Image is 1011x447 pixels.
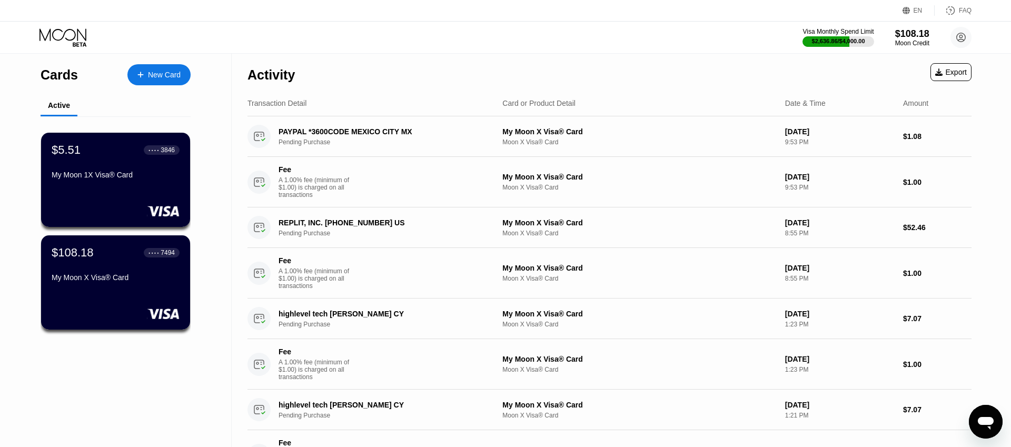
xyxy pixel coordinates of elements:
div: Moon Credit [895,39,929,47]
div: 8:55 PM [785,230,895,237]
div: $2,636.86 / $4,000.00 [812,38,865,44]
div: $108.18 [895,28,929,39]
div: $5.51● ● ● ●3846My Moon 1X Visa® Card [41,133,190,227]
div: Moon X Visa® Card [502,184,776,191]
div: $1.00 [903,178,972,186]
div: $1.00 [903,360,972,369]
div: My Moon X Visa® Card [502,310,776,318]
div: ● ● ● ● [148,251,159,254]
div: Cards [41,67,78,83]
div: Moon X Visa® Card [502,412,776,419]
div: [DATE] [785,401,895,409]
div: New Card [148,71,181,80]
div: $7.07 [903,314,972,323]
div: 9:53 PM [785,184,895,191]
div: $7.07 [903,405,972,414]
div: $108.18● ● ● ●7494My Moon X Visa® Card [41,235,190,330]
iframe: Button to launch messaging window, conversation in progress [969,405,1003,439]
div: My Moon X Visa® Card [502,264,776,272]
div: $5.51 [52,143,81,157]
div: Date & Time [785,99,826,107]
div: [DATE] [785,264,895,272]
div: Moon X Visa® Card [502,366,776,373]
div: highlevel tech [PERSON_NAME] CY [279,310,485,318]
div: A 1.00% fee (minimum of $1.00) is charged on all transactions [279,359,358,381]
div: Pending Purchase [279,412,501,419]
div: Moon X Visa® Card [502,230,776,237]
div: FeeA 1.00% fee (minimum of $1.00) is charged on all transactionsMy Moon X Visa® CardMoon X Visa® ... [247,339,972,390]
div: Pending Purchase [279,230,501,237]
div: A 1.00% fee (minimum of $1.00) is charged on all transactions [279,176,358,198]
div: ● ● ● ● [148,148,159,152]
div: Export [935,68,967,76]
div: 1:21 PM [785,412,895,419]
div: Moon X Visa® Card [502,275,776,282]
div: PAYPAL *3600CODE MEXICO CITY MXPending PurchaseMy Moon X Visa® CardMoon X Visa® Card[DATE]9:53 PM... [247,116,972,157]
div: My Moon X Visa® Card [502,173,776,181]
div: EN [914,7,923,14]
div: highlevel tech [PERSON_NAME] CYPending PurchaseMy Moon X Visa® CardMoon X Visa® Card[DATE]1:23 PM... [247,299,972,339]
div: My Moon 1X Visa® Card [52,171,180,179]
div: [DATE] [785,218,895,227]
div: FAQ [935,5,972,16]
div: Pending Purchase [279,138,501,146]
div: Fee [279,439,352,447]
div: FeeA 1.00% fee (minimum of $1.00) is charged on all transactionsMy Moon X Visa® CardMoon X Visa® ... [247,157,972,207]
div: My Moon X Visa® Card [502,218,776,227]
div: My Moon X Visa® Card [502,355,776,363]
div: 8:55 PM [785,275,895,282]
div: $108.18 [52,246,94,260]
div: My Moon X Visa® Card [502,401,776,409]
div: Visa Monthly Spend Limit$2,636.86/$4,000.00 [802,28,874,47]
div: Active [48,101,70,110]
div: Moon X Visa® Card [502,138,776,146]
div: [DATE] [785,310,895,318]
div: REPLIT, INC. [PHONE_NUMBER] USPending PurchaseMy Moon X Visa® CardMoon X Visa® Card[DATE]8:55 PM$... [247,207,972,248]
div: Amount [903,99,928,107]
div: New Card [127,64,191,85]
div: [DATE] [785,173,895,181]
div: Fee [279,256,352,265]
div: 1:23 PM [785,366,895,373]
div: 9:53 PM [785,138,895,146]
div: Transaction Detail [247,99,306,107]
div: $52.46 [903,223,972,232]
div: 7494 [161,249,175,256]
div: Fee [279,165,352,174]
div: My Moon X Visa® Card [502,127,776,136]
div: Fee [279,347,352,356]
div: [DATE] [785,127,895,136]
div: $108.18Moon Credit [895,28,929,47]
div: Export [930,63,972,81]
div: 1:23 PM [785,321,895,328]
div: PAYPAL *3600CODE MEXICO CITY MX [279,127,485,136]
div: $1.00 [903,269,972,277]
div: highlevel tech [PERSON_NAME] CY [279,401,485,409]
div: [DATE] [785,355,895,363]
div: Pending Purchase [279,321,501,328]
div: My Moon X Visa® Card [52,273,180,282]
div: Activity [247,67,295,83]
div: Visa Monthly Spend Limit [802,28,874,35]
div: $1.08 [903,132,972,141]
div: REPLIT, INC. [PHONE_NUMBER] US [279,218,485,227]
div: 3846 [161,146,175,154]
div: EN [903,5,935,16]
div: FeeA 1.00% fee (minimum of $1.00) is charged on all transactionsMy Moon X Visa® CardMoon X Visa® ... [247,248,972,299]
div: FAQ [959,7,972,14]
div: Card or Product Detail [502,99,576,107]
div: A 1.00% fee (minimum of $1.00) is charged on all transactions [279,267,358,290]
div: Moon X Visa® Card [502,321,776,328]
div: highlevel tech [PERSON_NAME] CYPending PurchaseMy Moon X Visa® CardMoon X Visa® Card[DATE]1:21 PM... [247,390,972,430]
